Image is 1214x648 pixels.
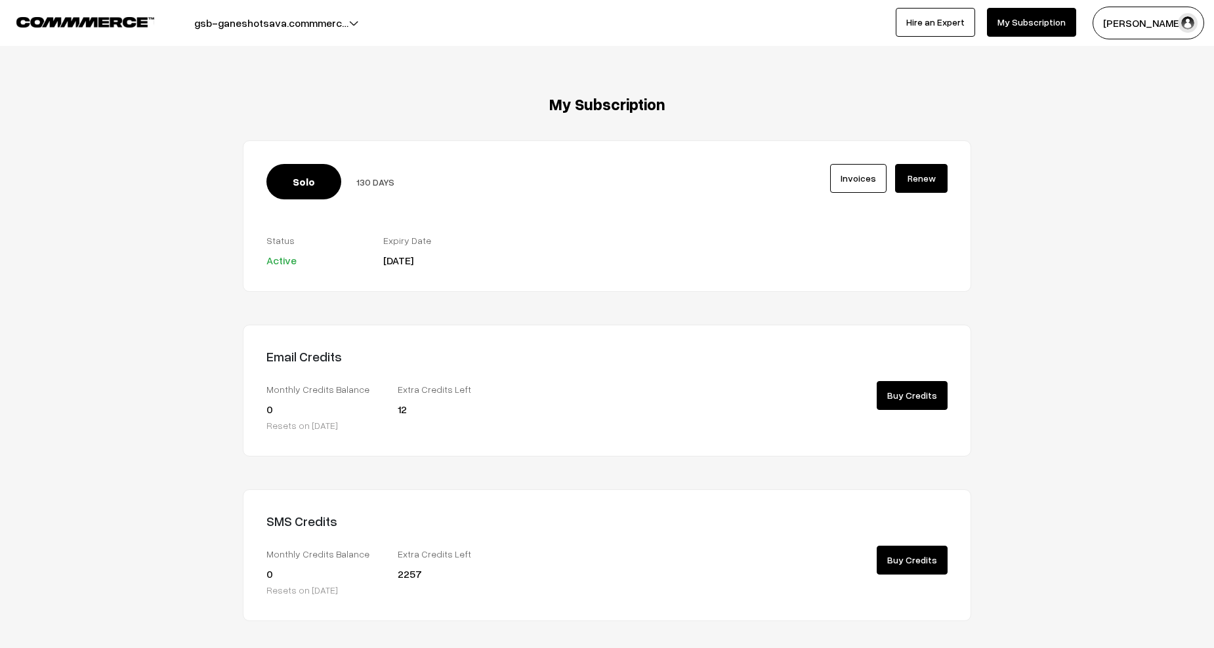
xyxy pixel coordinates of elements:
[266,567,273,580] span: 0
[266,348,597,364] h4: Email Credits
[266,254,297,267] span: Active
[266,420,338,431] span: Resets on [DATE]
[987,8,1076,37] a: My Subscription
[148,7,394,39] button: gsb-ganeshotsava.commmerc…
[16,17,154,27] img: COMMMERCE
[398,567,422,580] span: 2257
[383,233,480,247] label: Expiry Date
[243,95,971,114] h3: My Subscription
[266,164,341,199] span: Solo
[895,164,948,193] a: Renew
[877,381,948,410] a: Buy Credits
[266,403,273,416] span: 0
[877,546,948,575] a: Buy Credits
[830,164,887,193] a: Invoices
[356,176,394,188] span: 130 DAYS
[383,254,413,267] span: [DATE]
[398,403,407,416] span: 12
[266,382,378,396] label: Monthly Credits Balance
[398,382,509,396] label: Extra Credits Left
[1178,13,1198,33] img: user
[398,547,509,561] label: Extra Credits Left
[266,233,364,247] label: Status
[266,513,597,529] h4: SMS Credits
[266,547,378,561] label: Monthly Credits Balance
[1093,7,1204,39] button: [PERSON_NAME]
[266,584,338,596] span: Resets on [DATE]
[896,8,975,37] a: Hire an Expert
[16,13,131,29] a: COMMMERCE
